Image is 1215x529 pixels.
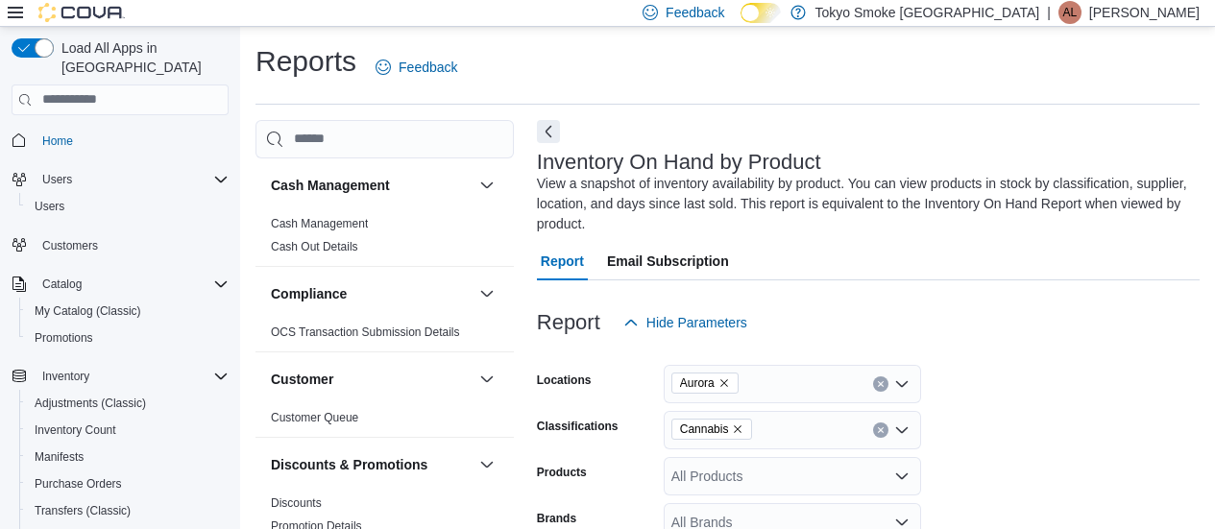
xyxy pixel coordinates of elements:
[894,376,910,392] button: Open list of options
[537,511,576,526] label: Brands
[4,127,236,155] button: Home
[35,168,229,191] span: Users
[27,472,229,495] span: Purchase Orders
[894,422,910,438] button: Open list of options
[271,411,358,424] a: Customer Queue
[255,321,514,351] div: Compliance
[35,365,229,388] span: Inventory
[732,423,743,435] button: Remove Cannabis from selection in this group
[27,326,101,349] a: Promotions
[646,313,747,332] span: Hide Parameters
[35,273,89,296] button: Catalog
[271,176,472,195] button: Cash Management
[271,240,358,253] a: Cash Out Details
[35,199,64,214] span: Users
[42,238,98,253] span: Customers
[35,168,80,191] button: Users
[19,298,236,325] button: My Catalog (Classic)
[35,303,141,319] span: My Catalog (Classic)
[894,469,910,484] button: Open list of options
[616,303,755,342] button: Hide Parameters
[27,392,229,415] span: Adjustments (Classic)
[35,234,106,257] a: Customers
[4,363,236,390] button: Inventory
[741,3,781,23] input: Dark Mode
[35,476,122,492] span: Purchase Orders
[27,499,138,522] a: Transfers (Classic)
[537,120,560,143] button: Next
[271,495,322,511] span: Discounts
[255,212,514,266] div: Cash Management
[42,277,82,292] span: Catalog
[537,419,619,434] label: Classifications
[255,42,356,81] h1: Reports
[38,3,125,22] img: Cova
[718,377,730,389] button: Remove Aurora from selection in this group
[541,242,584,280] span: Report
[19,444,236,470] button: Manifests
[35,233,229,257] span: Customers
[27,195,229,218] span: Users
[537,311,600,334] h3: Report
[27,499,229,522] span: Transfers (Classic)
[35,129,229,153] span: Home
[1063,1,1078,24] span: AL
[19,417,236,444] button: Inventory Count
[1058,1,1081,24] div: Amy-Lauren Wolbert
[399,58,457,77] span: Feedback
[271,370,333,389] h3: Customer
[35,365,97,388] button: Inventory
[475,282,498,305] button: Compliance
[271,239,358,254] span: Cash Out Details
[1047,1,1051,24] p: |
[35,422,116,438] span: Inventory Count
[873,422,888,438] button: Clear input
[537,373,592,388] label: Locations
[27,419,124,442] a: Inventory Count
[271,216,368,231] span: Cash Management
[475,174,498,197] button: Cash Management
[271,496,322,510] a: Discounts
[271,176,390,195] h3: Cash Management
[666,3,724,22] span: Feedback
[42,172,72,187] span: Users
[4,271,236,298] button: Catalog
[42,133,73,149] span: Home
[27,472,130,495] a: Purchase Orders
[35,396,146,411] span: Adjustments (Classic)
[35,449,84,465] span: Manifests
[271,325,460,339] a: OCS Transaction Submission Details
[27,300,229,323] span: My Catalog (Classic)
[815,1,1040,24] p: Tokyo Smoke [GEOGRAPHIC_DATA]
[271,455,427,474] h3: Discounts & Promotions
[671,419,753,440] span: Cannabis
[271,455,472,474] button: Discounts & Promotions
[475,453,498,476] button: Discounts & Promotions
[4,166,236,193] button: Users
[607,242,729,280] span: Email Subscription
[19,497,236,524] button: Transfers (Classic)
[680,420,729,439] span: Cannabis
[35,130,81,153] a: Home
[271,325,460,340] span: OCS Transaction Submission Details
[19,470,236,497] button: Purchase Orders
[680,373,715,393] span: Aurora
[27,445,229,469] span: Manifests
[368,48,465,86] a: Feedback
[537,465,587,480] label: Products
[27,195,72,218] a: Users
[741,23,741,24] span: Dark Mode
[671,373,739,394] span: Aurora
[271,284,472,303] button: Compliance
[27,445,91,469] a: Manifests
[537,174,1190,234] div: View a snapshot of inventory availability by product. You can view products in stock by classific...
[873,376,888,392] button: Clear input
[537,151,821,174] h3: Inventory On Hand by Product
[271,284,347,303] h3: Compliance
[42,369,89,384] span: Inventory
[35,273,229,296] span: Catalog
[35,330,93,346] span: Promotions
[27,300,149,323] a: My Catalog (Classic)
[255,406,514,437] div: Customer
[1089,1,1200,24] p: [PERSON_NAME]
